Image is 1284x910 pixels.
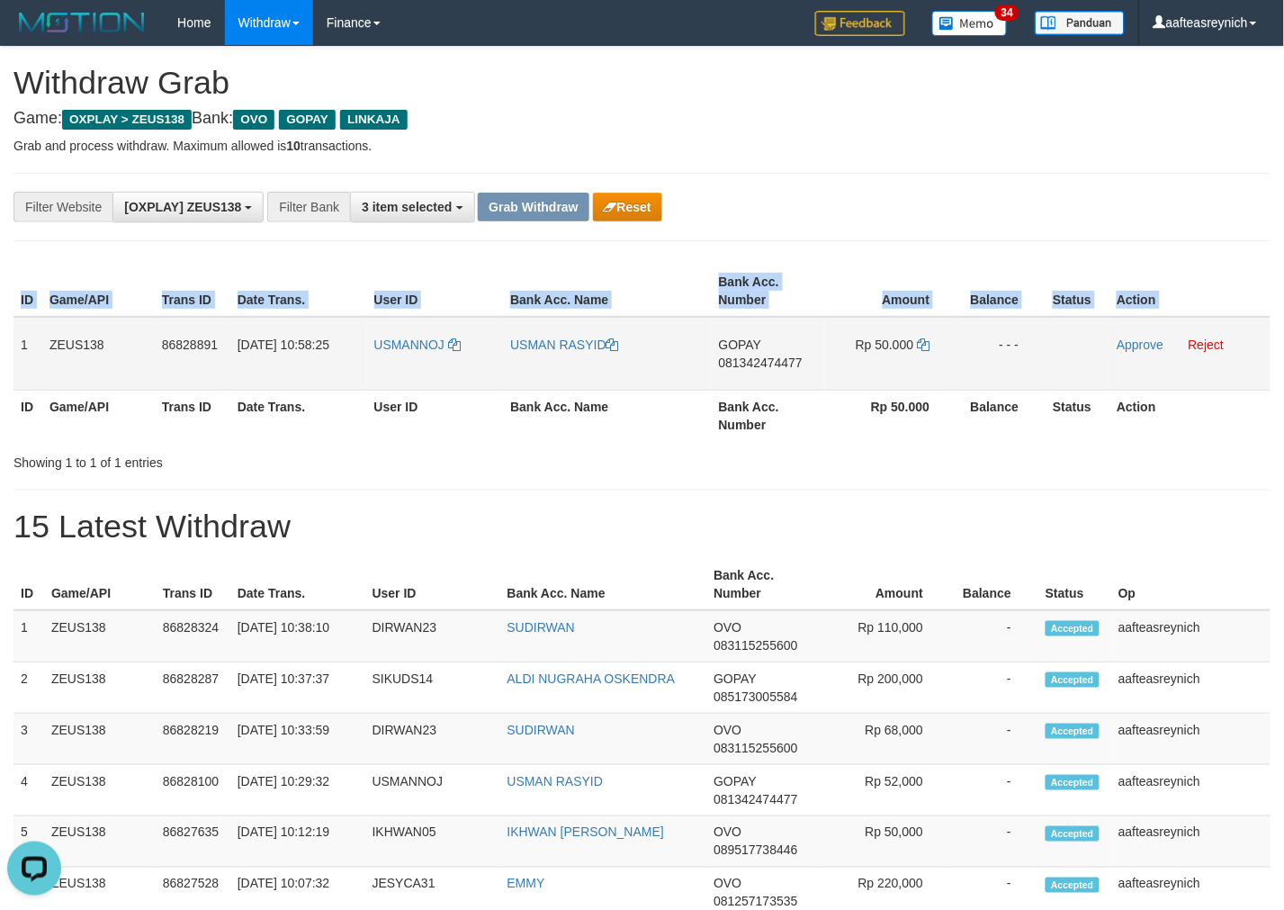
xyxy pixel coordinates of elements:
[507,877,545,891] a: EMMY
[350,192,474,222] button: 3 item selected
[13,816,44,868] td: 5
[719,338,761,352] span: GOPAY
[238,338,329,352] span: [DATE] 10:58:25
[818,610,950,662] td: Rp 110,000
[44,765,156,816] td: ZEUS138
[950,610,1038,662] td: -
[1111,662,1271,714] td: aafteasreynich
[156,816,230,868] td: 86827635
[1046,672,1100,688] span: Accepted
[503,266,711,317] th: Bank Acc. Name
[714,638,797,653] span: Copy 083115255600 to clipboard
[932,11,1008,36] img: Button%20Memo.svg
[824,266,957,317] th: Amount
[712,390,824,441] th: Bank Acc. Number
[1111,559,1271,610] th: Op
[1046,826,1100,842] span: Accepted
[156,662,230,714] td: 86828287
[62,110,192,130] span: OXPLAY > ZEUS138
[230,765,365,816] td: [DATE] 10:29:32
[714,843,797,858] span: Copy 089517738446 to clipboard
[13,765,44,816] td: 4
[503,390,711,441] th: Bank Acc. Name
[367,390,504,441] th: User ID
[1117,338,1163,352] a: Approve
[1109,390,1271,441] th: Action
[815,11,905,36] img: Feedback.jpg
[7,7,61,61] button: Open LiveChat chat widget
[365,610,500,662] td: DIRWAN23
[1109,266,1271,317] th: Action
[818,662,950,714] td: Rp 200,000
[712,266,824,317] th: Bank Acc. Number
[155,266,230,317] th: Trans ID
[44,662,156,714] td: ZEUS138
[374,338,445,352] span: USMANNOJ
[365,816,500,868] td: IKHWAN05
[162,338,218,352] span: 86828891
[367,266,504,317] th: User ID
[42,390,155,441] th: Game/API
[956,317,1046,391] td: - - -
[714,741,797,755] span: Copy 083115255600 to clipboard
[362,200,452,214] span: 3 item selected
[714,620,741,635] span: OVO
[230,266,367,317] th: Date Trans.
[365,714,500,765] td: DIRWAN23
[714,723,741,737] span: OVO
[267,192,350,222] div: Filter Bank
[365,662,500,714] td: SIKUDS14
[365,559,500,610] th: User ID
[156,765,230,816] td: 86828100
[856,338,914,352] span: Rp 50.000
[478,193,588,221] button: Grab Withdraw
[44,610,156,662] td: ZEUS138
[13,662,44,714] td: 2
[44,714,156,765] td: ZEUS138
[593,193,662,221] button: Reset
[233,110,274,130] span: OVO
[13,714,44,765] td: 3
[1046,775,1100,790] span: Accepted
[818,714,950,765] td: Rp 68,000
[230,610,365,662] td: [DATE] 10:38:10
[374,338,461,352] a: USMANNOJ
[1189,338,1225,352] a: Reject
[719,356,803,370] span: Copy 081342474477 to clipboard
[365,765,500,816] td: USMANNOJ
[818,559,950,610] th: Amount
[13,137,1271,155] p: Grab and process withdraw. Maximum allowed is transactions.
[1046,390,1109,441] th: Status
[507,671,676,686] a: ALDI NUGRAHA OSKENDRA
[13,559,44,610] th: ID
[230,662,365,714] td: [DATE] 10:37:37
[714,689,797,704] span: Copy 085173005584 to clipboard
[714,774,756,788] span: GOPAY
[13,192,112,222] div: Filter Website
[340,110,408,130] span: LINKAJA
[507,723,575,737] a: SUDIRWAN
[507,825,665,840] a: IKHWAN [PERSON_NAME]
[286,139,301,153] strong: 10
[714,895,797,909] span: Copy 081257173535 to clipboard
[13,509,1271,545] h1: 15 Latest Withdraw
[13,9,150,36] img: MOTION_logo.png
[13,110,1271,128] h4: Game: Bank:
[13,317,42,391] td: 1
[950,816,1038,868] td: -
[156,714,230,765] td: 86828219
[510,338,619,352] a: USMAN RASYID
[44,816,156,868] td: ZEUS138
[13,390,42,441] th: ID
[950,714,1038,765] td: -
[42,266,155,317] th: Game/API
[156,559,230,610] th: Trans ID
[124,200,241,214] span: [OXPLAY] ZEUS138
[950,662,1038,714] td: -
[956,266,1046,317] th: Balance
[155,390,230,441] th: Trans ID
[1111,816,1271,868] td: aafteasreynich
[995,5,1019,21] span: 34
[112,192,264,222] button: [OXPLAY] ZEUS138
[507,620,575,635] a: SUDIRWAN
